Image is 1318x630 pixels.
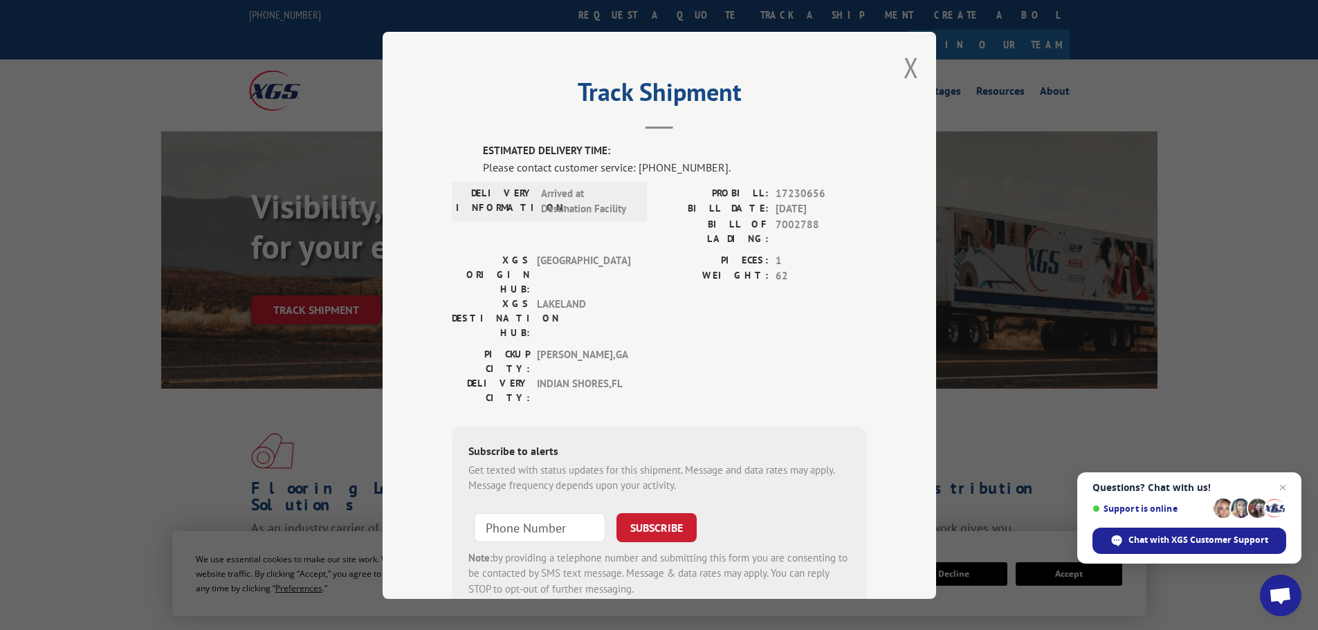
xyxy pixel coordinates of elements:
strong: Note: [468,550,493,564]
span: 1 [776,252,867,268]
div: Chat with XGS Customer Support [1092,528,1286,554]
span: INDIAN SHORES , FL [537,376,630,405]
span: Questions? Chat with us! [1092,482,1286,493]
span: 17230656 [776,185,867,201]
span: [DATE] [776,201,867,217]
label: WEIGHT: [659,268,769,284]
span: Close chat [1274,479,1291,496]
span: Chat with XGS Customer Support [1128,534,1268,546]
label: PICKUP CITY: [452,346,530,376]
label: DELIVERY INFORMATION: [456,185,534,216]
label: XGS ORIGIN HUB: [452,252,530,296]
label: BILL DATE: [659,201,769,217]
span: 62 [776,268,867,284]
span: 7002788 [776,216,867,245]
div: Subscribe to alerts [468,442,850,462]
label: XGS DESTINATION HUB: [452,296,530,340]
label: DELIVERY CITY: [452,376,530,405]
div: Please contact customer service: [PHONE_NUMBER]. [483,158,867,175]
span: Support is online [1092,503,1209,514]
button: SUBSCRIBE [616,512,697,541]
div: Get texted with status updates for this shipment. Message and data rates may apply. Message frequ... [468,462,850,493]
input: Phone Number [474,512,605,541]
div: by providing a telephone number and submitting this form you are consenting to be contacted by SM... [468,550,850,597]
span: Arrived at Destination Facility [541,185,634,216]
span: [GEOGRAPHIC_DATA] [537,252,630,296]
button: Close modal [904,49,919,86]
label: PIECES: [659,252,769,268]
label: ESTIMATED DELIVERY TIME: [483,143,867,159]
h2: Track Shipment [452,82,867,109]
span: LAKELAND [537,296,630,340]
span: [PERSON_NAME] , GA [537,346,630,376]
label: PROBILL: [659,185,769,201]
div: Open chat [1260,575,1301,616]
label: BILL OF LADING: [659,216,769,245]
